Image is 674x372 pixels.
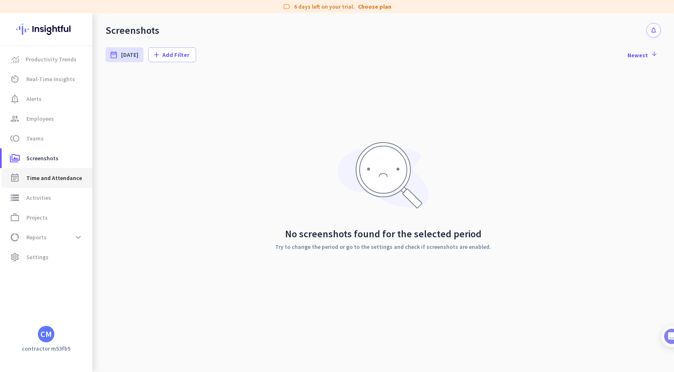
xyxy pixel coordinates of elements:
[26,74,75,84] span: Real-Time Insights
[152,51,161,59] i: add
[10,74,20,84] i: av_timer
[26,54,77,64] span: Productivity Trends
[162,51,190,59] span: Add Filter
[26,213,48,222] span: Projects
[2,208,92,227] a: work_outlineProjects
[105,24,159,37] div: Screenshots
[10,232,20,242] i: data_usage
[10,94,20,104] i: notification_important
[26,232,47,242] span: Reports
[10,153,20,163] i: perm_media
[275,229,491,239] h2: No screenshots found for the selected period
[26,133,44,143] span: Teams
[10,173,20,183] i: event_note
[275,244,491,250] p: Try to change the period or go to the settings and check if screenshots are enabled.
[2,227,92,247] a: data_usageReportsexpand_more
[2,247,92,267] a: settingsSettings
[646,23,661,37] button: notifications
[650,27,657,34] i: notifications
[148,47,196,62] button: addAdd Filter
[2,148,92,168] a: perm_mediaScreenshots
[71,230,86,245] button: expand_more
[2,129,92,148] a: tollTeams
[2,188,92,208] a: storageActivities
[624,47,661,62] button: Newest arrow_downward
[10,213,20,222] i: work_outline
[26,173,82,183] span: Time and Attendance
[26,94,42,104] span: Alerts
[2,168,92,188] a: event_noteTime and Attendance
[2,49,92,69] a: menu-itemProductivity Trends
[2,89,92,109] a: notification_importantAlerts
[627,51,658,59] span: Newest
[10,193,20,203] i: storage
[16,13,76,45] img: Insightful logo
[26,114,54,124] span: Employees
[10,114,20,124] i: group
[26,252,49,262] span: Settings
[649,51,658,57] i: arrow_downward
[26,193,51,203] span: Activities
[26,153,59,163] span: Screenshots
[10,133,20,143] i: toll
[10,252,20,262] i: settings
[110,51,118,59] i: date_range
[40,330,52,338] div: CM
[338,142,429,208] img: no-search-results.svg
[121,51,138,59] span: [DATE]
[2,69,92,89] a: av_timerReal-Time Insights
[2,109,92,129] a: groupEmployees
[12,56,19,63] img: menu-item
[283,2,291,11] i: label
[358,2,391,11] a: Choose plan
